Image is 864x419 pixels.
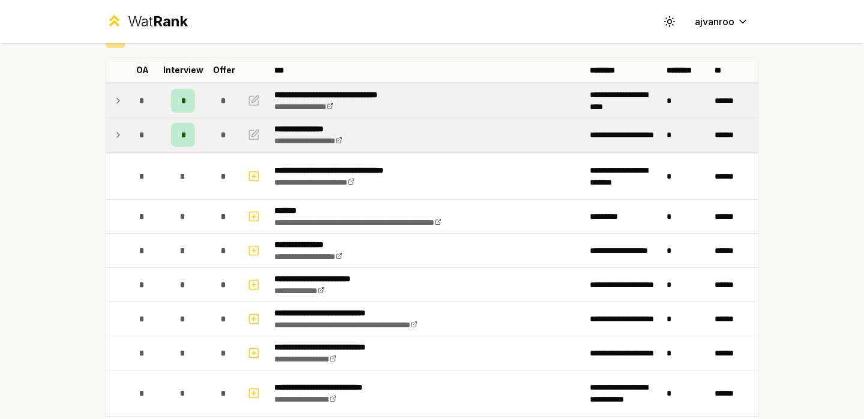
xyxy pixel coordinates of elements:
p: Interview [163,64,203,76]
p: Offer [213,64,235,76]
button: ajvanroo [685,11,758,32]
a: WatRank [106,12,188,31]
span: ajvanroo [695,14,734,29]
p: OA [136,64,149,76]
div: Wat [128,12,188,31]
span: Rank [153,13,188,30]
